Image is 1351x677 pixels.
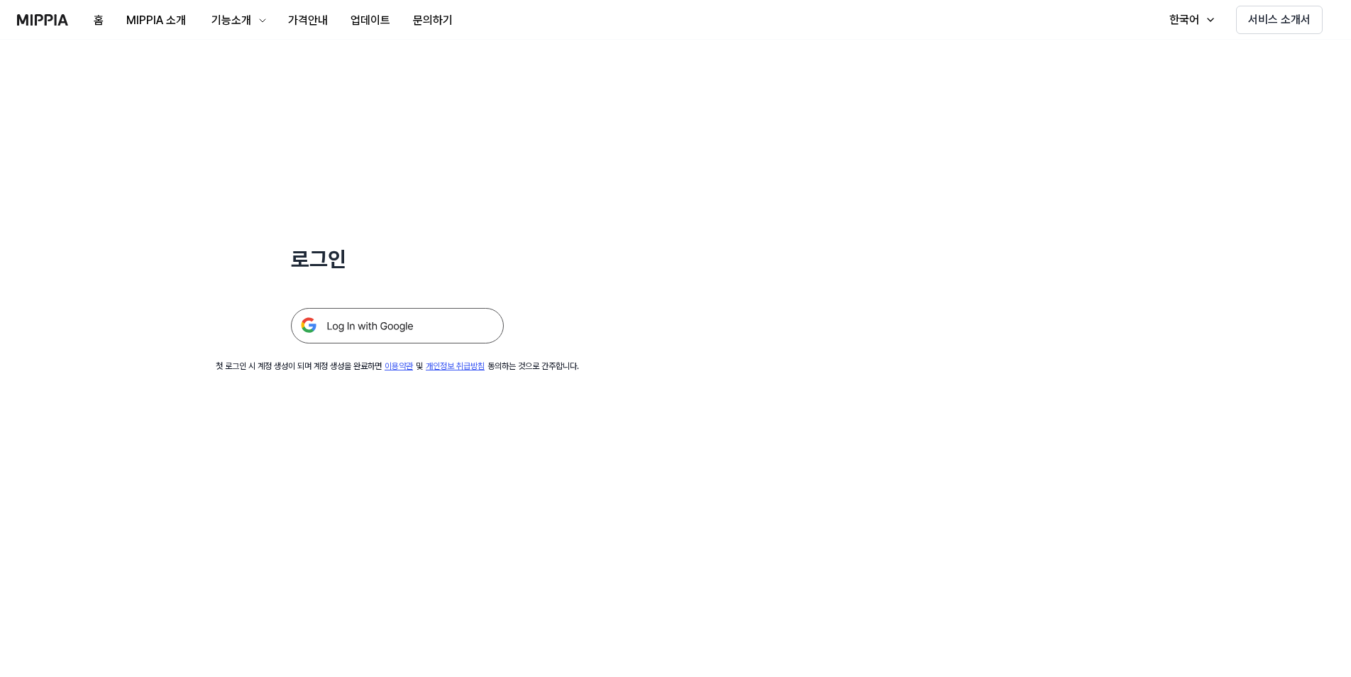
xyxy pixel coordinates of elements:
a: 이용약관 [385,361,413,371]
button: 가격안내 [277,6,339,35]
h1: 로그인 [291,244,504,274]
button: 한국어 [1155,6,1225,34]
button: 문의하기 [402,6,464,35]
div: 한국어 [1167,11,1202,28]
img: logo [17,14,68,26]
button: 기능소개 [197,6,277,35]
div: 기능소개 [209,12,254,29]
button: 업데이트 [339,6,402,35]
img: 구글 로그인 버튼 [291,308,504,343]
button: MIPPIA 소개 [115,6,197,35]
button: 서비스 소개서 [1236,6,1323,34]
button: 홈 [82,6,115,35]
a: 업데이트 [339,1,402,40]
a: 개인정보 취급방침 [426,361,485,371]
div: 첫 로그인 시 계정 생성이 되며 계정 생성을 완료하면 및 동의하는 것으로 간주합니다. [216,360,579,373]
